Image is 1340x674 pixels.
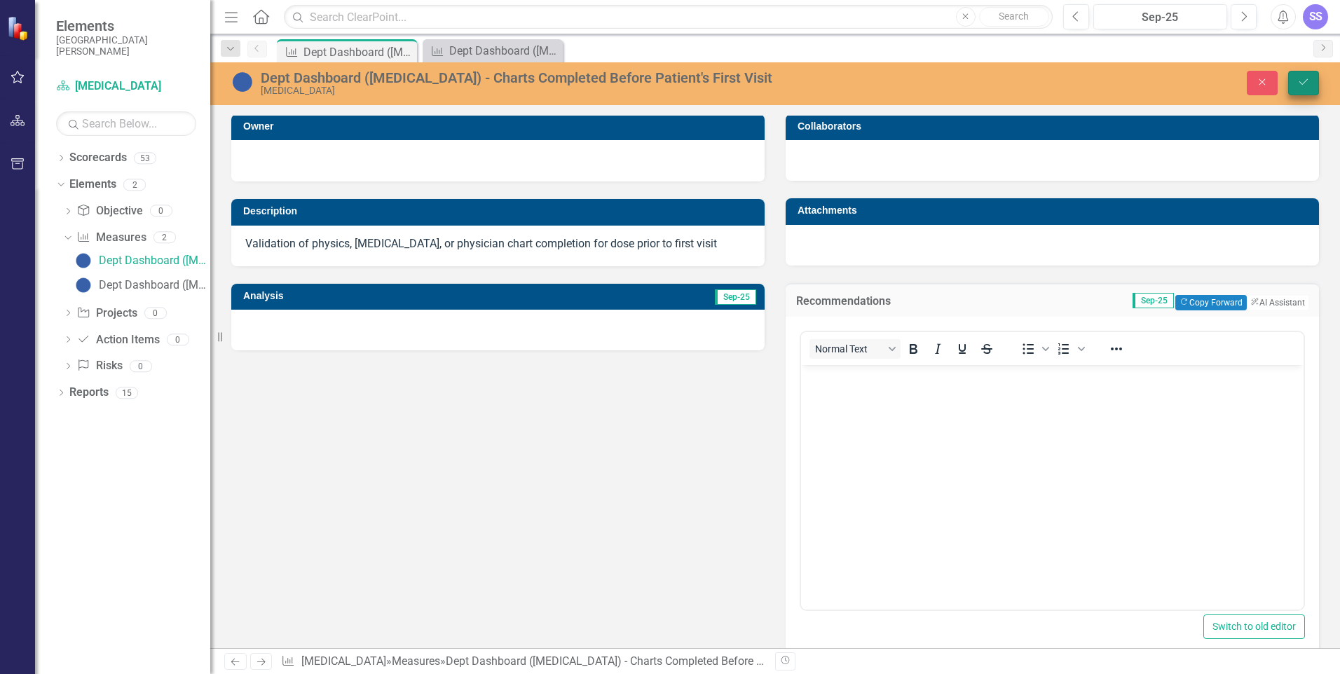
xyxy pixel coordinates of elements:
h3: Collaborators [798,121,1312,132]
button: Strikethrough [975,339,999,359]
h3: Description [243,206,758,216]
div: [MEDICAL_DATA] [261,85,841,96]
button: Underline [950,339,974,359]
button: SS [1303,4,1328,29]
div: Dept Dashboard ([MEDICAL_DATA]) - Charts Completed Before Patient's First Visit [261,70,841,85]
a: Measures [392,654,440,668]
a: Objective [76,203,142,219]
button: Switch to old editor [1203,614,1305,639]
input: Search Below... [56,111,196,136]
a: Reports [69,385,109,401]
button: AI Assistant [1247,296,1308,310]
img: No Information [75,277,92,294]
span: Sep-25 [1133,293,1174,308]
a: Scorecards [69,150,127,166]
a: Projects [76,305,137,322]
button: Reveal or hide additional toolbar items [1105,339,1128,359]
div: Numbered list [1052,339,1087,359]
span: Normal Text [815,343,884,355]
h3: Recommendations [796,295,976,308]
h3: Owner [243,121,758,132]
a: Measures [76,230,146,246]
button: Copy Forward [1175,295,1246,310]
a: [MEDICAL_DATA] [56,78,196,95]
div: 0 [167,333,189,345]
div: Bullet list [1016,339,1051,359]
button: Italic [926,339,950,359]
p: Validation of physics, [MEDICAL_DATA], or physician chart completion for dose prior to first visit [245,236,751,252]
button: Search [979,7,1049,27]
a: Dept Dashboard ([MEDICAL_DATA]) - Equipment Up-Time [71,274,210,296]
a: [MEDICAL_DATA] [301,654,386,668]
div: Dept Dashboard ([MEDICAL_DATA]) - Equipment Up-Time [449,42,559,60]
button: Block Normal Text [809,339,901,359]
div: 0 [150,205,172,217]
span: Sep-25 [715,289,756,305]
small: [GEOGRAPHIC_DATA][PERSON_NAME] [56,34,196,57]
div: Dept Dashboard ([MEDICAL_DATA]) - Charts Completed Before Patient's First Visit [99,254,210,267]
a: Elements [69,177,116,193]
h3: Attachments [798,205,1312,216]
div: 0 [144,307,167,319]
div: 15 [116,387,138,399]
a: Risks [76,358,122,374]
button: Sep-25 [1093,4,1227,29]
div: 0 [130,360,152,372]
iframe: Rich Text Area [801,365,1304,610]
div: 2 [123,179,146,191]
h3: Analysis [243,291,493,301]
div: » » [281,654,765,670]
a: Dept Dashboard ([MEDICAL_DATA]) - Equipment Up-Time [426,42,559,60]
div: Sep-25 [1098,9,1222,26]
button: Bold [901,339,925,359]
div: 53 [134,152,156,164]
img: No Information [231,71,254,93]
a: Dept Dashboard ([MEDICAL_DATA]) - Charts Completed Before Patient's First Visit [71,249,210,272]
input: Search ClearPoint... [284,5,1053,29]
a: Action Items [76,332,159,348]
div: Dept Dashboard ([MEDICAL_DATA]) - Equipment Up-Time [99,279,210,291]
div: Dept Dashboard ([MEDICAL_DATA]) - Charts Completed Before Patient's First Visit [303,43,413,61]
span: Elements [56,18,196,34]
img: No Information [75,252,92,269]
span: Search [999,11,1029,22]
div: Dept Dashboard ([MEDICAL_DATA]) - Charts Completed Before Patient's First Visit [446,654,847,668]
img: ClearPoint Strategy [7,16,32,41]
div: 2 [153,232,176,244]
